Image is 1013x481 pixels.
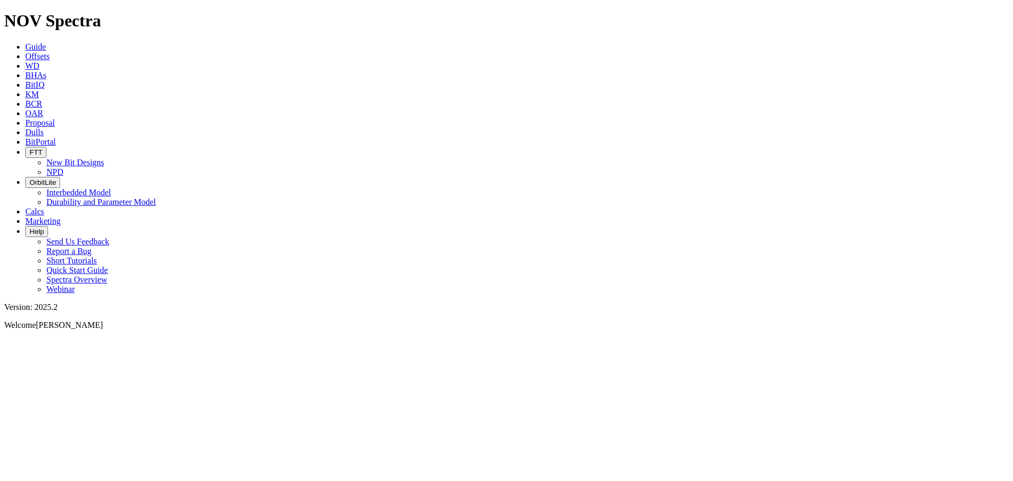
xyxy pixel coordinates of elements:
a: Marketing [25,216,61,225]
button: Help [25,226,48,237]
a: Interbedded Model [46,188,111,197]
span: Help [30,228,44,235]
a: KM [25,90,39,99]
a: Quick Start Guide [46,266,108,275]
a: NPD [46,167,63,176]
a: Webinar [46,285,75,294]
a: Offsets [25,52,50,61]
a: Report a Bug [46,247,91,256]
button: OrbitLite [25,177,60,188]
span: FTT [30,148,42,156]
a: Short Tutorials [46,256,97,265]
a: Spectra Overview [46,275,107,284]
div: Version: 2025.2 [4,303,1009,312]
a: Dulls [25,128,44,137]
span: [PERSON_NAME] [36,320,103,329]
a: BitIQ [25,80,44,89]
a: BHAs [25,71,46,80]
h1: NOV Spectra [4,11,1009,31]
a: New Bit Designs [46,158,104,167]
button: FTT [25,147,46,158]
a: BitPortal [25,137,56,146]
a: Calcs [25,207,44,216]
p: Welcome [4,320,1009,330]
span: OrbitLite [30,178,56,186]
a: BCR [25,99,42,108]
a: Send Us Feedback [46,237,109,246]
a: Proposal [25,118,55,127]
a: OAR [25,109,43,118]
a: WD [25,61,40,70]
a: Durability and Parameter Model [46,197,156,206]
a: Guide [25,42,46,51]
